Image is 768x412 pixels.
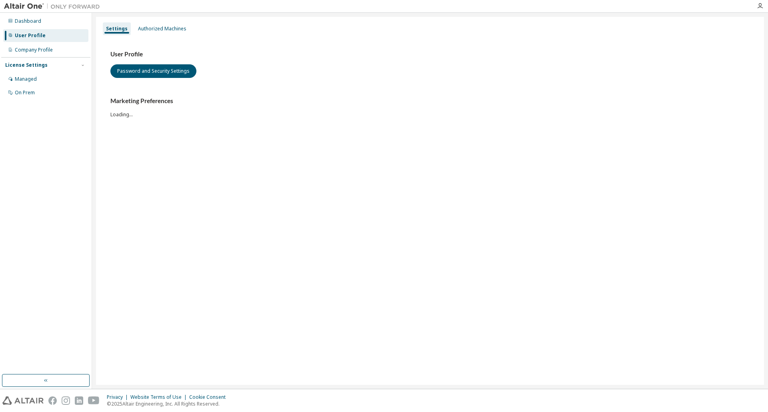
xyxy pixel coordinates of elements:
[189,394,230,400] div: Cookie Consent
[138,26,186,32] div: Authorized Machines
[75,396,83,405] img: linkedin.svg
[15,18,41,24] div: Dashboard
[110,97,750,105] h3: Marketing Preferences
[2,396,44,405] img: altair_logo.svg
[62,396,70,405] img: instagram.svg
[15,32,46,39] div: User Profile
[110,50,750,58] h3: User Profile
[107,394,130,400] div: Privacy
[4,2,104,10] img: Altair One
[15,90,35,96] div: On Prem
[15,47,53,53] div: Company Profile
[130,394,189,400] div: Website Terms of Use
[107,400,230,407] p: © 2025 Altair Engineering, Inc. All Rights Reserved.
[110,97,750,117] div: Loading...
[5,62,48,68] div: License Settings
[106,26,128,32] div: Settings
[48,396,57,405] img: facebook.svg
[15,76,37,82] div: Managed
[88,396,100,405] img: youtube.svg
[110,64,196,78] button: Password and Security Settings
